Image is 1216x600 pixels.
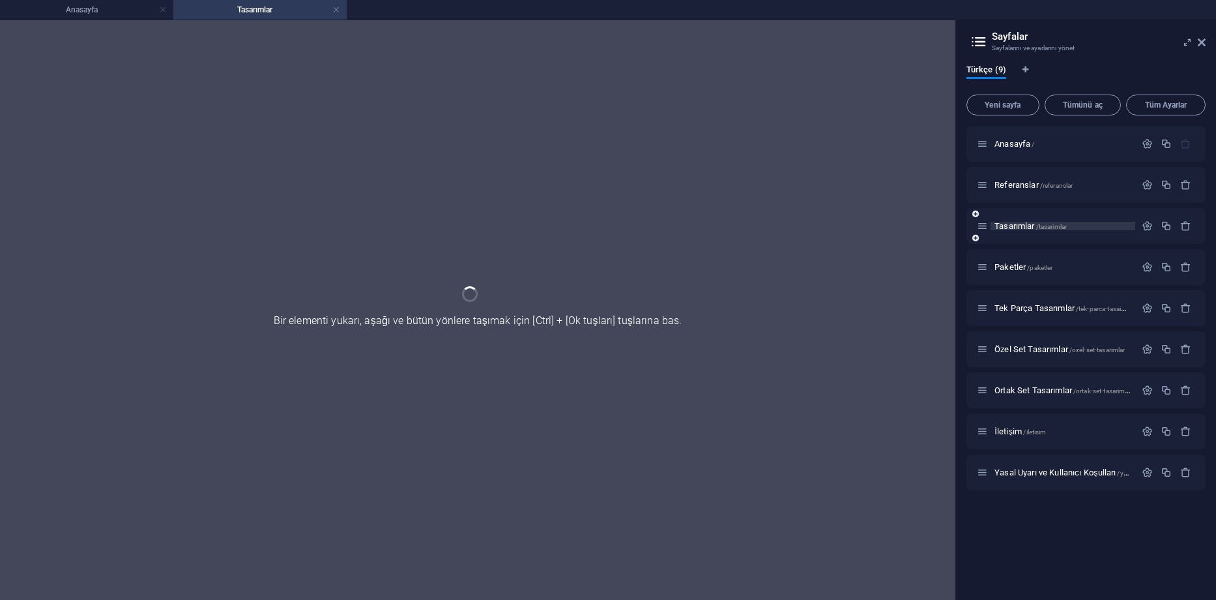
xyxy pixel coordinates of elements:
div: Anasayfa/ [991,140,1135,148]
div: Özel Set Tasarımlar/ozel-set-tasarimlar [991,345,1135,353]
div: Çoğalt [1161,138,1172,149]
div: Sil [1180,467,1191,478]
div: Çoğalt [1161,385,1172,396]
span: /ozel-set-tasarimlar [1069,346,1125,353]
span: /tasarimlar [1036,223,1067,230]
div: Başlangıç sayfası silinemez [1180,138,1191,149]
div: Tek Parça Tasarımlar/tek-parca-tasaimlar [991,304,1135,312]
div: Sil [1180,385,1191,396]
div: Ayarlar [1142,220,1153,232]
span: Tüm Ayarlar [1132,101,1200,109]
h2: Sayfalar [992,31,1206,42]
div: Çoğalt [1161,220,1172,232]
span: Yeni sayfa [972,101,1034,109]
div: Referanslar/referanslar [991,181,1135,189]
span: Sayfayı açmak için tıkla [994,468,1198,477]
div: Sil [1180,262,1191,273]
div: Ayarlar [1142,262,1153,273]
span: Sayfayı açmak için tıkla [994,427,1047,436]
div: İletişim/iletisim [991,427,1135,436]
span: Özel Set Tasarımlar [994,344,1125,354]
div: Ortak Set Tasarımlar/ortak-set-tasarimlar [991,386,1135,395]
div: Ayarlar [1142,138,1153,149]
span: Paketler [994,262,1052,272]
button: Tümünü aç [1045,95,1122,115]
h4: Tasarımlar [173,3,347,17]
div: Ayarlar [1142,467,1153,478]
span: /iletisim [1023,428,1046,436]
div: Sil [1180,303,1191,314]
span: Tümünü aç [1050,101,1116,109]
span: / [1032,141,1034,148]
div: Çoğalt [1161,179,1172,190]
div: Çoğalt [1161,262,1172,273]
button: Yeni sayfa [966,95,1039,115]
span: Anasayfa [994,139,1034,149]
span: Ortak Set Tasarımlar [994,385,1132,395]
div: Tasarımlar/tasarimlar [991,222,1135,230]
span: Türkçe (9) [966,62,1006,80]
div: Çoğalt [1161,344,1172,355]
span: /tek-parca-tasaimlar [1076,305,1134,312]
h3: Sayfalarını ve ayarlarını yönet [992,42,1180,54]
button: Tüm Ayarlar [1126,95,1206,115]
div: Ayarlar [1142,385,1153,396]
div: Çoğalt [1161,303,1172,314]
span: /yasaluyari-kullanicikosullari [1117,470,1198,477]
div: Paketler/paketler [991,263,1135,271]
div: Sil [1180,179,1191,190]
div: Ayarlar [1142,426,1153,437]
span: /referanslar [1040,182,1073,189]
div: Ayarlar [1142,344,1153,355]
div: Yasal Uyarı ve Kullanıcı Koşulları/yasaluyari-kullanicikosullari [991,468,1135,477]
div: Ayarlar [1142,303,1153,314]
span: Tek Parça Tasarımlar [994,303,1134,313]
div: Çoğalt [1161,467,1172,478]
span: /paketler [1027,264,1052,271]
span: Tasarımlar [994,221,1067,231]
div: Sil [1180,426,1191,437]
div: Ayarlar [1142,179,1153,190]
span: /ortak-set-tasarimlar [1073,387,1132,395]
div: Sil [1180,344,1191,355]
div: Sil [1180,220,1191,232]
span: Referanslar [994,180,1073,190]
div: Dil Sekmeleri [966,65,1206,89]
div: Çoğalt [1161,426,1172,437]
